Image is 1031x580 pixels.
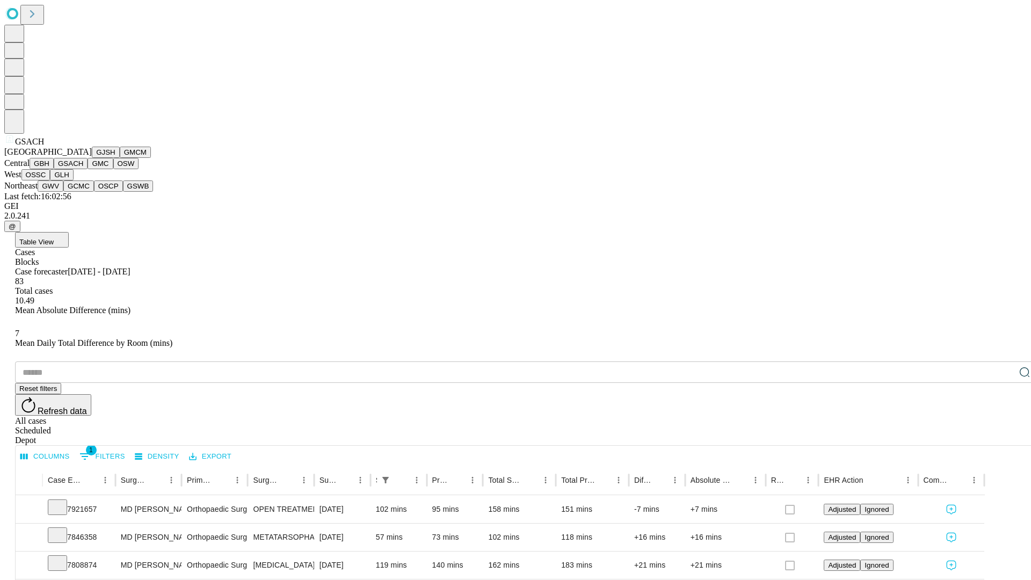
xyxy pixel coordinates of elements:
[771,476,785,484] div: Resolved in EHR
[88,158,113,169] button: GMC
[865,473,880,488] button: Sort
[48,524,110,551] div: 7846358
[15,286,53,295] span: Total cases
[38,180,63,192] button: GWV
[561,524,623,551] div: 118 mins
[120,147,151,158] button: GMCM
[561,476,595,484] div: Total Predicted Duration
[432,524,478,551] div: 73 mins
[488,476,522,484] div: Total Scheduled Duration
[824,532,860,543] button: Adjusted
[187,476,214,484] div: Primary Service
[113,158,139,169] button: OSW
[488,496,550,523] div: 158 mins
[54,158,88,169] button: GSACH
[320,476,337,484] div: Surgery Date
[123,180,154,192] button: GSWB
[824,504,860,515] button: Adjusted
[121,476,148,484] div: Surgeon Name
[164,473,179,488] button: Menu
[952,473,967,488] button: Sort
[121,552,176,579] div: MD [PERSON_NAME] [PERSON_NAME] Md
[561,552,623,579] div: 183 mins
[488,552,550,579] div: 162 mins
[4,211,1027,221] div: 2.0.241
[432,476,449,484] div: Predicted In Room Duration
[691,552,760,579] div: +21 mins
[15,232,69,248] button: Table View
[320,552,365,579] div: [DATE]
[15,329,19,338] span: 7
[18,448,72,465] button: Select columns
[48,476,82,484] div: Case Epic Id
[253,476,280,484] div: Surgery Name
[83,473,98,488] button: Sort
[132,448,182,465] button: Density
[320,524,365,551] div: [DATE]
[691,524,760,551] div: +16 mins
[187,496,242,523] div: Orthopaedic Surgery
[860,532,893,543] button: Ignored
[634,476,651,484] div: Difference
[596,473,611,488] button: Sort
[748,473,763,488] button: Menu
[450,473,465,488] button: Sort
[801,473,816,488] button: Menu
[634,496,680,523] div: -7 mins
[21,528,37,547] button: Expand
[828,505,856,513] span: Adjusted
[15,296,34,305] span: 10.49
[376,552,422,579] div: 119 mins
[611,473,626,488] button: Menu
[86,445,97,455] span: 1
[924,476,950,484] div: Comments
[320,496,365,523] div: [DATE]
[691,476,732,484] div: Absolute Difference
[187,524,242,551] div: Orthopaedic Surgery
[824,560,860,571] button: Adjusted
[21,556,37,575] button: Expand
[48,552,110,579] div: 7808874
[4,201,1027,211] div: GEI
[215,473,230,488] button: Sort
[828,533,856,541] span: Adjusted
[15,137,44,146] span: GSACH
[667,473,683,488] button: Menu
[523,473,538,488] button: Sort
[376,476,377,484] div: Scheduled In Room Duration
[860,560,893,571] button: Ignored
[121,524,176,551] div: MD [PERSON_NAME] [PERSON_NAME] Md
[19,385,57,393] span: Reset filters
[187,552,242,579] div: Orthopaedic Surgery
[48,496,110,523] div: 7921657
[77,448,128,465] button: Show filters
[15,277,24,286] span: 83
[967,473,982,488] button: Menu
[432,496,478,523] div: 95 mins
[253,552,308,579] div: [MEDICAL_DATA]
[378,473,393,488] button: Show filters
[15,394,91,416] button: Refresh data
[865,533,889,541] span: Ignored
[15,306,130,315] span: Mean Absolute Difference (mins)
[538,473,553,488] button: Menu
[63,180,94,192] button: GCMC
[634,524,680,551] div: +16 mins
[9,222,16,230] span: @
[15,267,68,276] span: Case forecaster
[21,169,50,180] button: OSSC
[652,473,667,488] button: Sort
[828,561,856,569] span: Adjusted
[50,169,73,180] button: GLH
[409,473,424,488] button: Menu
[561,496,623,523] div: 151 mins
[296,473,311,488] button: Menu
[4,181,38,190] span: Northeast
[432,552,478,579] div: 140 mins
[15,383,61,394] button: Reset filters
[253,496,308,523] div: OPEN TREATMENT OF DISTAL TIBIOFIBULAR JOINT [MEDICAL_DATA]
[901,473,916,488] button: Menu
[634,552,680,579] div: +21 mins
[786,473,801,488] button: Sort
[230,473,245,488] button: Menu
